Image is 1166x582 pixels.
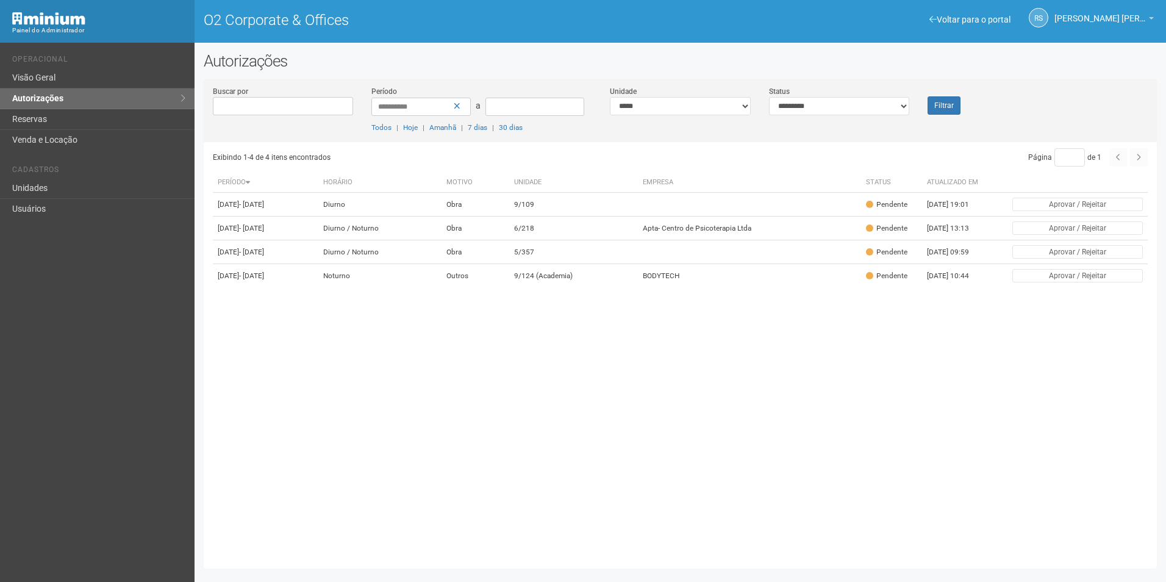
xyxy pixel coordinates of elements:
[1054,15,1154,25] a: [PERSON_NAME] [PERSON_NAME]
[1012,269,1143,282] button: Aprovar / Rejeitar
[204,52,1157,70] h2: Autorizações
[509,217,638,240] td: 6/218
[403,123,418,132] a: Hoje
[442,240,509,264] td: Obra
[509,193,638,217] td: 9/109
[239,248,264,256] span: - [DATE]
[638,217,861,240] td: Apta- Centro de Psicoterapia Ltda
[318,240,442,264] td: Diurno / Noturno
[866,199,907,210] div: Pendente
[396,123,398,132] span: |
[509,173,638,193] th: Unidade
[442,173,509,193] th: Motivo
[922,264,989,288] td: [DATE] 10:44
[928,96,960,115] button: Filtrar
[461,123,463,132] span: |
[861,173,922,193] th: Status
[922,173,989,193] th: Atualizado em
[12,55,185,68] li: Operacional
[213,86,248,97] label: Buscar por
[239,200,264,209] span: - [DATE]
[204,12,671,28] h1: O2 Corporate & Offices
[492,123,494,132] span: |
[213,264,318,288] td: [DATE]
[12,25,185,36] div: Painel do Administrador
[929,15,1010,24] a: Voltar para o portal
[239,271,264,280] span: - [DATE]
[429,123,456,132] a: Amanhã
[769,86,790,97] label: Status
[371,86,397,97] label: Período
[638,264,861,288] td: BODYTECH
[12,12,85,25] img: Minium
[866,271,907,281] div: Pendente
[1012,198,1143,211] button: Aprovar / Rejeitar
[371,123,392,132] a: Todos
[922,193,989,217] td: [DATE] 19:01
[213,217,318,240] td: [DATE]
[213,193,318,217] td: [DATE]
[442,217,509,240] td: Obra
[318,264,442,288] td: Noturno
[866,223,907,234] div: Pendente
[509,240,638,264] td: 5/357
[1054,2,1146,23] span: Rayssa Soares Ribeiro
[1012,221,1143,235] button: Aprovar / Rejeitar
[610,86,637,97] label: Unidade
[213,173,318,193] th: Período
[12,165,185,178] li: Cadastros
[468,123,487,132] a: 7 dias
[866,247,907,257] div: Pendente
[1028,153,1101,162] span: Página de 1
[318,173,442,193] th: Horário
[423,123,424,132] span: |
[922,240,989,264] td: [DATE] 09:59
[476,101,481,110] span: a
[499,123,523,132] a: 30 dias
[509,264,638,288] td: 9/124 (Academia)
[1012,245,1143,259] button: Aprovar / Rejeitar
[638,173,861,193] th: Empresa
[1029,8,1048,27] a: RS
[318,217,442,240] td: Diurno / Noturno
[213,148,676,167] div: Exibindo 1-4 de 4 itens encontrados
[213,240,318,264] td: [DATE]
[239,224,264,232] span: - [DATE]
[442,193,509,217] td: Obra
[442,264,509,288] td: Outros
[922,217,989,240] td: [DATE] 13:13
[318,193,442,217] td: Diurno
